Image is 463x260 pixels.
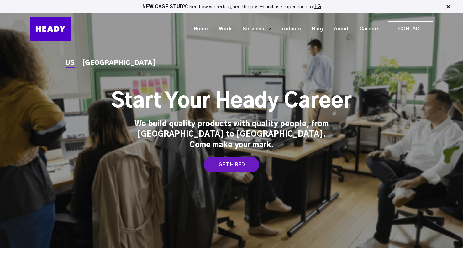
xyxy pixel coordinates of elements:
a: [GEOGRAPHIC_DATA] [82,60,155,66]
img: Close Bar [445,4,451,10]
a: Work [211,23,235,35]
strong: NEW CASE STUDY: [142,4,189,9]
p: See how we redesigned the post-purchase experience for [3,4,460,9]
a: Home [186,23,211,35]
div: Navigation Menu [77,21,433,36]
div: We build quality products with quality people, from [GEOGRAPHIC_DATA] to [GEOGRAPHIC_DATA]. Come ... [134,119,329,151]
h1: Start Your Heady Career [111,89,352,114]
a: Services [235,23,267,35]
a: Products [271,23,304,35]
a: LG [314,4,321,9]
a: Contact [388,22,433,36]
a: GET HIRED [204,157,259,172]
img: Heady_Logo_Web-01 (1) [30,17,71,41]
a: US [66,60,75,66]
a: About [326,23,352,35]
a: Careers [352,23,383,35]
a: Blog [304,23,326,35]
